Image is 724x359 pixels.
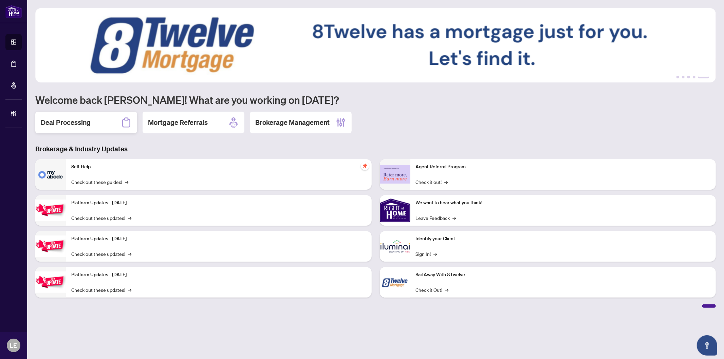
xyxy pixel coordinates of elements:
[71,286,131,294] a: Check out these updates!→
[380,165,410,184] img: Agent Referral Program
[35,8,716,82] img: Slide 4
[416,178,448,186] a: Check it out!→
[71,178,128,186] a: Check out these guides!→
[35,93,716,106] h1: Welcome back [PERSON_NAME]! What are you working on [DATE]?
[35,235,66,257] img: Platform Updates - July 8, 2025
[693,76,695,78] button: 4
[255,118,330,127] h2: Brokerage Management
[128,214,131,222] span: →
[35,159,66,190] img: Self-Help
[380,231,410,262] img: Identify your Client
[71,163,366,171] p: Self-Help
[416,271,711,279] p: Sail Away With 8Twelve
[676,76,679,78] button: 1
[71,250,131,258] a: Check out these updates!→
[453,214,456,222] span: →
[416,250,437,258] a: Sign In!→
[445,178,448,186] span: →
[380,267,410,298] img: Sail Away With 8Twelve
[5,5,22,18] img: logo
[35,144,716,154] h3: Brokerage & Industry Updates
[416,235,711,243] p: Identify your Client
[41,118,91,127] h2: Deal Processing
[687,76,690,78] button: 3
[445,286,449,294] span: →
[148,118,208,127] h2: Mortgage Referrals
[697,335,717,356] button: Open asap
[125,178,128,186] span: →
[71,199,366,207] p: Platform Updates - [DATE]
[35,200,66,221] img: Platform Updates - July 21, 2025
[698,76,709,78] button: 5
[71,271,366,279] p: Platform Updates - [DATE]
[416,199,711,207] p: We want to hear what you think!
[416,214,456,222] a: Leave Feedback→
[416,286,449,294] a: Check it Out!→
[10,341,17,350] span: LE
[380,195,410,226] img: We want to hear what you think!
[35,271,66,293] img: Platform Updates - June 23, 2025
[416,163,711,171] p: Agent Referral Program
[682,76,685,78] button: 2
[71,235,366,243] p: Platform Updates - [DATE]
[71,214,131,222] a: Check out these updates!→
[434,250,437,258] span: →
[128,250,131,258] span: →
[361,162,369,170] span: pushpin
[128,286,131,294] span: →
